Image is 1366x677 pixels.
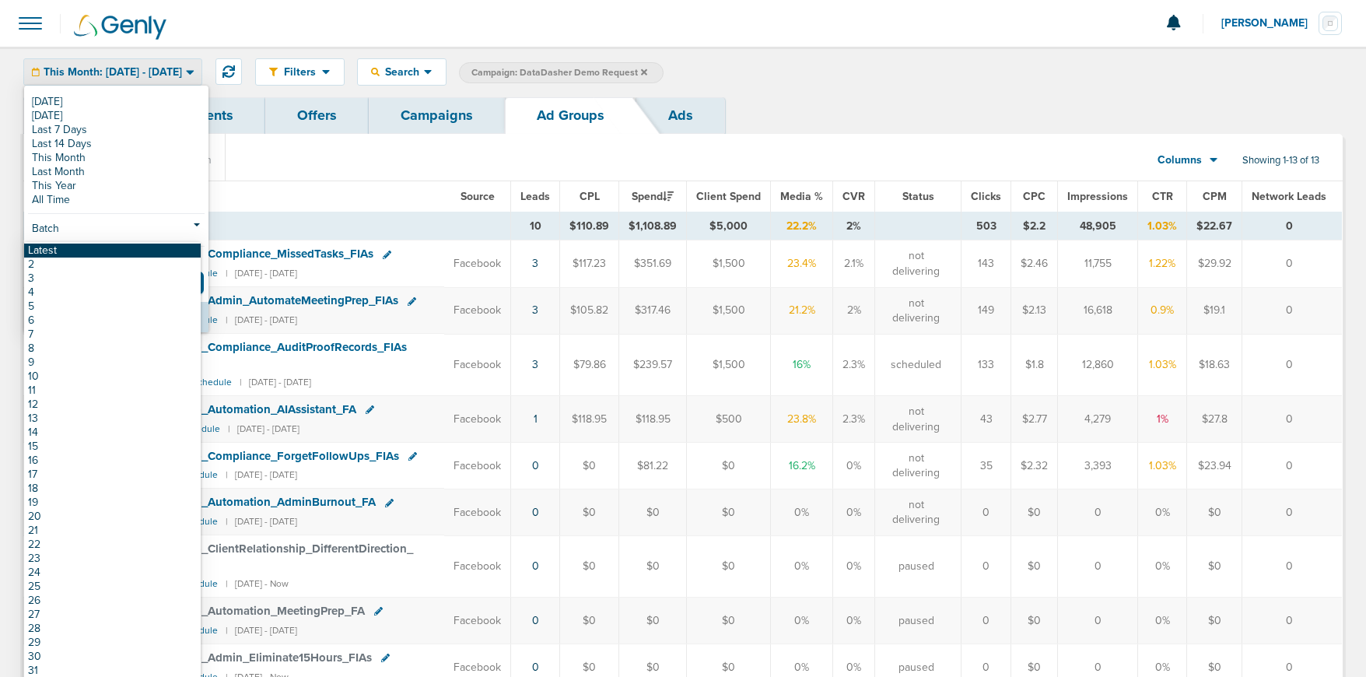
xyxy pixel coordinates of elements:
td: $22.67 [1187,212,1242,240]
td: 35 [961,443,1011,489]
td: $239.57 [619,334,687,395]
td: $2.46 [1011,240,1058,287]
td: 0 [1058,535,1138,597]
td: 0% [1138,489,1187,535]
td: $2.2 [1011,212,1058,240]
td: $351.69 [619,240,687,287]
img: Genly [74,15,166,40]
span: scheduled [891,357,941,373]
a: 28 [24,622,201,636]
td: 0 [961,598,1011,644]
td: 0 [1242,598,1343,644]
td: 0% [833,535,875,597]
td: 0% [771,535,833,597]
a: Campaigns [369,97,505,134]
a: Batch [28,220,205,240]
a: 9 [24,356,201,370]
a: 10 [24,370,201,384]
td: $118.95 [619,396,687,443]
span: Impressions [1067,190,1128,203]
small: | [DATE] - Now [226,578,289,590]
td: Facebook [444,396,511,443]
td: 12,860 [1058,334,1138,395]
td: 0 [1058,598,1138,644]
td: 0% [833,598,875,644]
td: 149 [961,287,1011,334]
td: $0 [1187,535,1242,597]
span: not delivering [884,248,947,279]
td: $18.63 [1187,334,1242,395]
td: 0% [833,489,875,535]
span: Source [461,190,495,203]
a: 17 [24,468,201,482]
td: $2.32 [1011,443,1058,489]
td: 11,755 [1058,240,1138,287]
small: Un-schedule [178,377,232,388]
td: 1.03% [1138,212,1187,240]
a: 7 [24,328,201,342]
td: 0% [833,443,875,489]
span: CPM [1203,190,1227,203]
a: Clients [157,97,265,134]
a: 30 [24,650,201,664]
a: 3 [532,358,538,371]
td: 2.3% [833,396,875,443]
td: Facebook [444,443,511,489]
td: $0 [687,535,771,597]
td: 0% [1138,535,1187,597]
span: Search [380,65,424,79]
span: DataDasher_ Demo_ Admin_ Eliminate15Hours_ FIAs [101,651,372,665]
span: DataDasher_ Demo_ Compliance_ ForgetFollowUps_ FIAs [101,449,399,463]
td: 2.3% [833,334,875,395]
small: | [DATE] - [DATE] [240,377,311,388]
a: 3 [24,272,201,286]
td: 0 [961,535,1011,597]
a: 0 [532,559,539,573]
td: 16,618 [1058,287,1138,334]
td: 0 [961,489,1011,535]
a: 6 [24,314,201,328]
td: 16% [771,334,833,395]
td: $79.86 [560,334,619,395]
td: $2.13 [1011,287,1058,334]
td: $1,500 [687,334,771,395]
span: CPC [1023,190,1046,203]
td: 2% [833,287,875,334]
td: $0 [619,535,687,597]
a: 3 [532,303,538,317]
td: Facebook [444,535,511,597]
a: [DATE] [28,109,205,123]
td: $1,500 [687,240,771,287]
td: 0 [1242,443,1343,489]
a: 16 [24,454,201,468]
span: Showing 1-13 of 13 [1242,154,1319,167]
td: 0 [1242,334,1343,395]
td: $1,108.89 [619,212,687,240]
td: $0 [1187,598,1242,644]
td: $0 [560,489,619,535]
td: $5,000 [687,212,771,240]
td: 2% [833,212,875,240]
span: Leads [520,190,550,203]
span: not delivering [884,296,947,326]
td: 133 [961,334,1011,395]
td: 0% [771,598,833,644]
span: paused [898,660,934,675]
small: | [DATE] - [DATE] [226,516,297,528]
td: TOTALS (0) [92,212,511,240]
span: paused [898,559,934,574]
td: 1.03% [1138,334,1187,395]
a: Offers [265,97,369,134]
td: 143 [961,240,1011,287]
span: DataDasher_ Demo_ Automation_ AIAssistant_ FA [101,402,356,416]
span: not delivering [884,497,947,528]
td: 0 [1242,535,1343,597]
a: 22 [24,538,201,552]
span: This Month: [DATE] - [DATE] [44,67,182,78]
td: 23.8% [771,396,833,443]
td: 4,279 [1058,396,1138,443]
span: paused [898,613,934,629]
span: DataDasher_ Demo_ Compliance_ MissedTasks_ FIAs [101,247,373,261]
a: 18 [24,482,201,496]
td: $23.94 [1187,443,1242,489]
